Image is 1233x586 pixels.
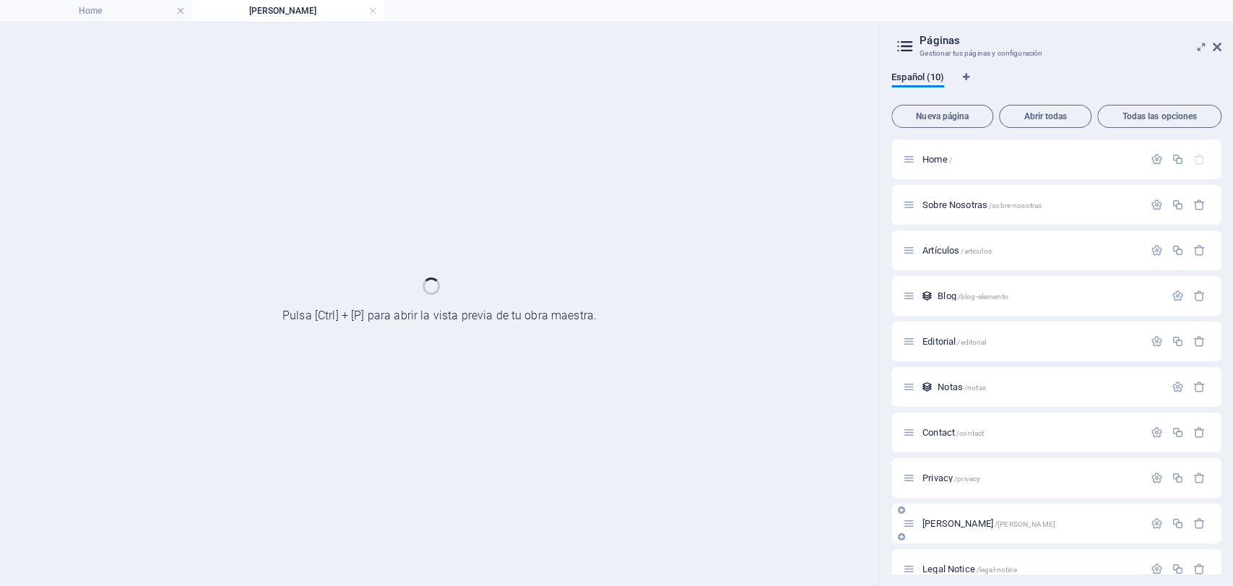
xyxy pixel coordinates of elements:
div: Sobre Nosotras/sobre-nosotras [918,200,1143,210]
h4: [PERSON_NAME] [192,3,384,19]
div: Eliminar [1193,472,1206,484]
span: Haz clic para abrir la página [922,564,1016,574]
button: Abrir todas [999,105,1091,128]
span: [PERSON_NAME] [922,518,1055,529]
div: Eliminar [1193,426,1206,439]
h3: Gestionar tus páginas y configuración [920,47,1193,60]
div: Legal Notice/legal-notice [918,564,1143,574]
div: Configuración [1151,472,1163,484]
div: Duplicar [1172,335,1184,348]
div: Artículos/articulos [918,246,1143,255]
div: Duplicar [1172,153,1184,165]
h2: Páginas [920,34,1221,47]
div: Duplicar [1172,199,1184,211]
span: Haz clic para abrir la página [938,290,1008,301]
div: Blog/blog-elemento [933,291,1164,301]
div: Eliminar [1193,381,1206,393]
div: Privacy/privacy [918,473,1143,483]
span: Haz clic para abrir la página [922,336,986,347]
span: /blog-elemento [958,293,1008,301]
span: Haz clic para abrir la página [922,199,1042,210]
div: [PERSON_NAME]/[PERSON_NAME] [918,519,1143,528]
div: Configuración [1151,153,1163,165]
span: Haz clic para abrir la página [922,154,952,165]
span: Haz clic para abrir la página [938,382,986,392]
span: Abrir todas [1005,112,1085,121]
span: Nueva página [898,112,987,121]
span: Español (10) [891,69,944,89]
div: Este diseño se usa como una plantilla para todos los elementos (como por ejemplo un post de un bl... [921,290,933,302]
button: Nueva página [891,105,993,128]
div: Contact/contact [918,428,1143,437]
div: Editorial/editorial [918,337,1143,346]
div: Duplicar [1172,517,1184,530]
span: Haz clic para abrir la página [922,473,980,483]
div: Eliminar [1193,244,1206,257]
div: Configuración [1151,199,1163,211]
div: La página principal no puede eliminarse [1193,153,1206,165]
span: Haz clic para abrir la página [922,245,992,256]
span: Haz clic para abrir la página [922,427,984,438]
div: Eliminar [1193,517,1206,530]
div: Configuración [1172,290,1184,302]
span: / [949,156,952,164]
div: Home/ [918,155,1143,164]
div: Este diseño se usa como una plantilla para todos los elementos (como por ejemplo un post de un bl... [921,381,933,393]
span: /articulos [961,247,991,255]
div: Duplicar [1172,244,1184,257]
span: /[PERSON_NAME] [995,520,1055,528]
span: /sobre-nosotras [989,202,1042,210]
div: Duplicar [1172,563,1184,575]
div: Notas/notas [933,382,1164,392]
div: Eliminar [1193,199,1206,211]
span: /notas [964,384,986,392]
div: Eliminar [1193,563,1206,575]
div: Eliminar [1193,335,1206,348]
div: Duplicar [1172,472,1184,484]
div: Configuración [1151,517,1163,530]
div: Eliminar [1193,290,1206,302]
div: Configuración [1151,563,1163,575]
span: /editorial [957,338,985,346]
button: Todas las opciones [1097,105,1221,128]
div: Configuración [1151,244,1163,257]
div: Configuración [1172,381,1184,393]
span: /legal-notice [977,566,1017,574]
div: Duplicar [1172,426,1184,439]
div: Configuración [1151,335,1163,348]
div: Configuración [1151,426,1163,439]
div: Pestañas de idiomas [891,72,1221,99]
span: /privacy [954,475,980,483]
span: /contact [956,429,984,437]
span: Todas las opciones [1104,112,1215,121]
